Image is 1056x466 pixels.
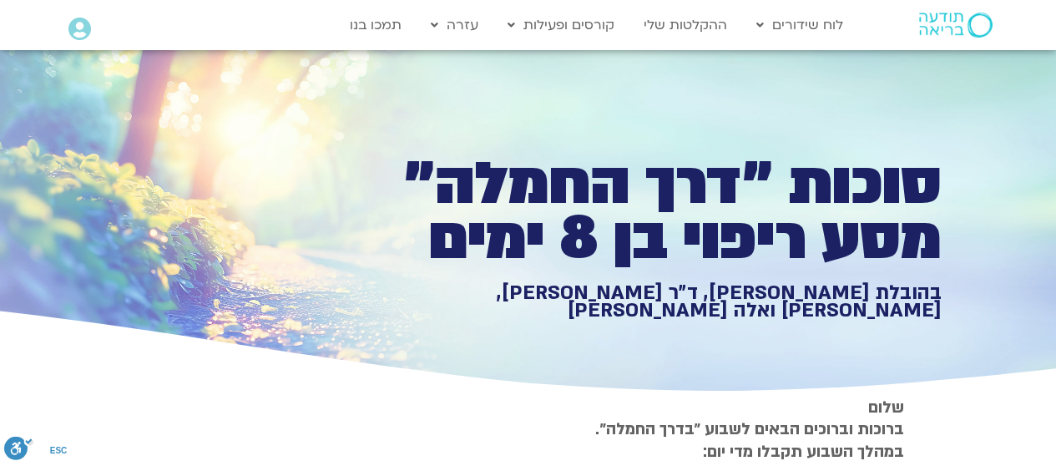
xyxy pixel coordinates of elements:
h1: סוכות ״דרך החמלה״ מסע ריפוי בן 8 ימים [363,157,942,266]
strong: ברוכות וברוכים הבאים לשבוע ״בדרך החמלה״. במהלך השבוע תקבלו מדי יום: [595,418,904,462]
a: עזרה [422,9,487,41]
h1: בהובלת [PERSON_NAME], ד״ר [PERSON_NAME], [PERSON_NAME] ואלה [PERSON_NAME] [363,284,942,320]
strong: שלום [868,397,904,418]
a: ההקלטות שלי [635,9,735,41]
a: תמכו בנו [341,9,410,41]
a: קורסים ופעילות [499,9,623,41]
img: תודעה בריאה [919,13,993,38]
a: לוח שידורים [748,9,851,41]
